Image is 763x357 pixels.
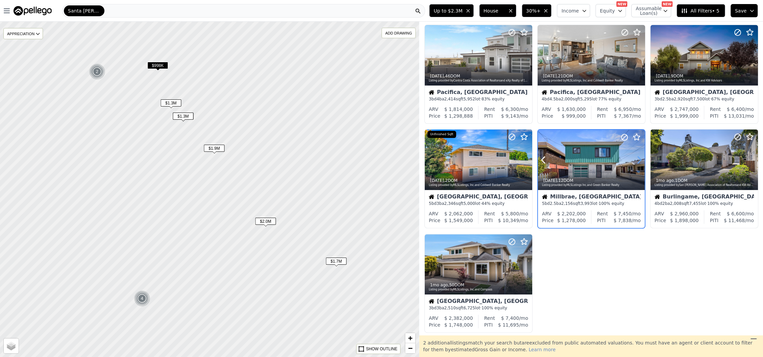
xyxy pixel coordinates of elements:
button: Equity [595,4,626,17]
span: $ 13,031 [724,113,745,119]
span: $ 6,300 [501,106,519,112]
div: Price [542,113,553,119]
span: $ 7,450 [614,211,632,216]
button: House [479,4,516,17]
div: $2.0M [255,218,276,228]
div: NEW [616,1,627,7]
span: $ 1,898,000 [670,218,699,223]
span: 5,952 [463,97,475,101]
div: Listing provided by San [PERSON_NAME] Association of Realtors and KW Advisors [655,183,755,187]
span: 5,000 [463,201,475,206]
a: Zoom in [405,333,415,343]
span: House [484,7,505,14]
span: $ 6,400 [727,106,745,112]
div: 4 bd 2 ba sqft lot · 100% equity [655,201,754,206]
div: APPRECIATION [3,28,43,39]
div: NEW [662,1,672,7]
div: , 46 DOM [429,73,529,79]
div: Price [429,217,440,224]
img: House [429,194,434,199]
span: $ 2,747,000 [670,106,699,112]
div: , 1 DOM [655,178,755,183]
img: House [655,194,660,199]
time: 2025-08-08 11:00 [543,178,557,183]
div: Price [429,113,440,119]
div: 3 bd 2.5 ba sqft lot · 67% equity [655,96,754,102]
span: 2,346 [444,201,456,206]
div: [GEOGRAPHIC_DATA], [GEOGRAPHIC_DATA] [655,90,754,96]
div: PITI [710,113,718,119]
span: 2,510 [444,306,456,310]
a: 1mo ago,50DOMListing provided byMLSListings, Inc.and CompassHouse[GEOGRAPHIC_DATA], [GEOGRAPHIC_D... [424,234,532,333]
div: Listing provided by MLSListings Inc. and Green Banker Realty [542,183,641,187]
span: $ 6,950 [614,106,632,112]
span: 2,000 [561,97,572,101]
div: Rent [710,210,721,217]
div: Listing provided by Contra Costa Association of Realtors and eXp Realty of [US_STATE] [429,79,529,83]
span: 2,920 [674,97,685,101]
span: + [408,334,413,342]
span: 3,993 [581,201,592,206]
div: /mo [608,210,641,217]
div: 4 bd 4.5 ba sqft lot · 77% equity [542,96,641,102]
time: 2025-08-10 06:58 [430,178,444,183]
div: PITI [597,217,606,224]
div: 4 [134,290,150,307]
button: Assumable Loan(s) [631,4,671,17]
span: 6,725 [463,306,475,310]
span: Learn more [528,347,556,352]
time: 2025-08-11 03:56 [656,74,670,78]
div: Price [429,322,440,328]
span: 2,156 [561,201,573,206]
div: Rent [597,106,608,113]
span: $1.7M [326,258,346,265]
button: All Filters• 5 [676,4,725,17]
div: Listing provided by MLSListings, Inc. and Coldwell Banker Realty [429,183,529,187]
div: Listing provided by MLSListings, Inc. and Compass [429,288,529,292]
span: All Filters • 5 [681,7,719,14]
div: /mo [721,106,754,113]
span: $ 2,062,000 [444,211,473,216]
div: Rent [710,106,721,113]
div: PITI [597,113,606,119]
div: /mo [718,113,754,119]
div: , 9 DOM [655,73,755,79]
div: Rent [484,315,495,322]
div: 3 bd 4 ba sqft lot · 83% equity [429,96,528,102]
img: g1.png [134,290,150,307]
span: Santa [PERSON_NAME] [68,7,100,14]
div: ARV [429,315,438,322]
img: House [429,299,434,304]
div: /mo [493,322,528,328]
span: Equity [600,7,615,14]
div: /mo [606,113,641,119]
div: PITI [710,217,718,224]
div: Millbrae, [GEOGRAPHIC_DATA] [542,194,641,201]
span: $ 1,814,000 [444,106,473,112]
a: 1mo ago,1DOMListing provided bySan [PERSON_NAME] Association of Realtorsand KW AdvisorsHouseBurli... [650,129,758,229]
span: 7,500 [693,97,705,101]
button: 30%+ [522,4,552,17]
span: $ 1,999,000 [670,113,699,119]
div: Price [655,217,666,224]
div: ARV [542,210,551,217]
span: − [408,344,413,352]
span: $ 1,298,888 [444,113,473,119]
div: Pacifica, [GEOGRAPHIC_DATA] [429,90,528,96]
span: $ 7,400 [501,315,519,321]
div: /mo [495,315,528,322]
div: Burlingame, [GEOGRAPHIC_DATA] [655,194,754,201]
div: /mo [721,210,754,217]
span: $ 9,143 [501,113,519,119]
span: $ 999,000 [562,113,586,119]
img: House [542,90,547,95]
div: /mo [495,210,528,217]
span: 2,414 [444,97,456,101]
div: [GEOGRAPHIC_DATA], [GEOGRAPHIC_DATA] [429,299,528,305]
div: , 12 DOM [542,178,641,183]
span: $ 10,349 [498,218,519,223]
img: g1.png [89,64,105,80]
div: /mo [718,217,754,224]
div: Rent [597,210,608,217]
div: ARV [655,210,664,217]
